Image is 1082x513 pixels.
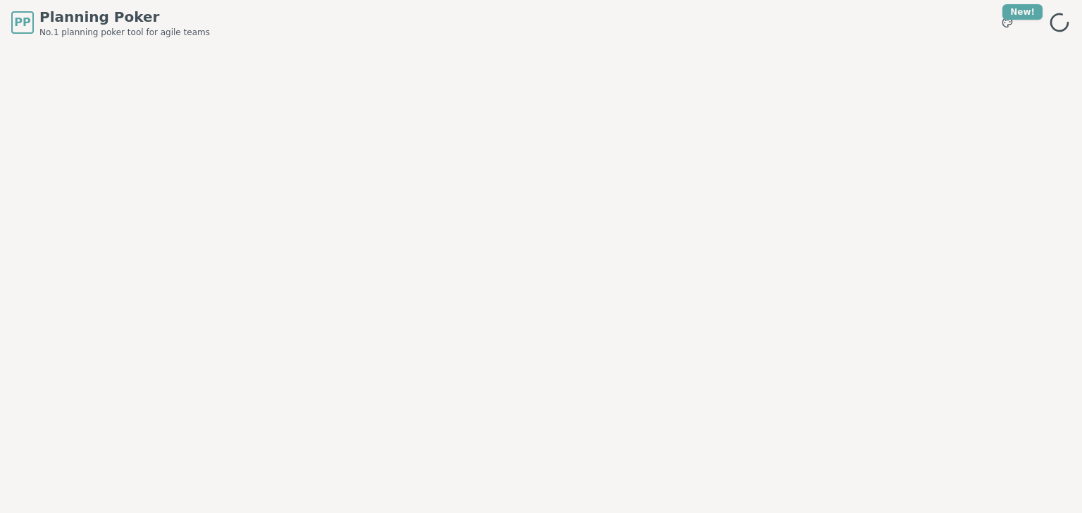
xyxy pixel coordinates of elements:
a: PPPlanning PokerNo.1 planning poker tool for agile teams [11,7,210,38]
button: New! [995,10,1020,35]
div: New! [1002,4,1043,20]
span: Planning Poker [39,7,210,27]
span: No.1 planning poker tool for agile teams [39,27,210,38]
span: PP [14,14,30,31]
